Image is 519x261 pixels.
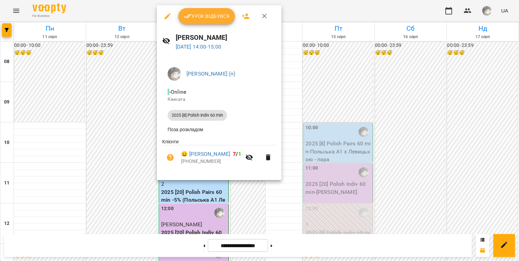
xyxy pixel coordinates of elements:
[168,67,181,81] img: e3906ac1da6b2fc8356eee26edbd6dfe.jpg
[168,112,227,118] span: 2025 [8] Polish Indiv 60 min
[187,70,236,77] a: [PERSON_NAME] (п)
[233,151,236,157] span: 7
[162,149,178,166] button: Візит ще не сплачено. Додати оплату?
[176,32,276,43] h6: [PERSON_NAME]
[162,138,276,172] ul: Клієнти
[168,96,271,103] p: Кімната
[168,89,188,95] span: - Online
[238,151,241,157] span: 1
[233,151,241,157] b: /
[162,123,276,136] li: Поза розкладом
[181,158,241,165] p: [PHONE_NUMBER]
[178,8,235,24] button: Урок відбувся
[181,150,230,158] a: 😀 [PERSON_NAME]
[176,43,222,50] a: [DATE] 14:00-15:00
[184,12,230,20] span: Урок відбувся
